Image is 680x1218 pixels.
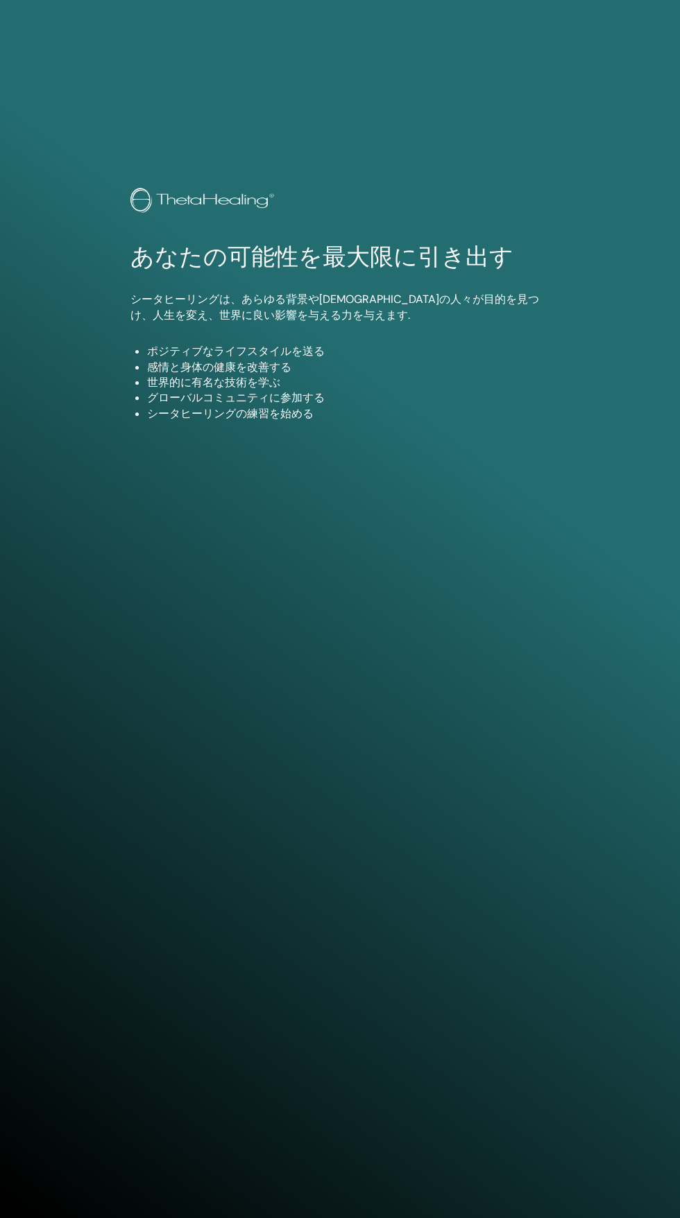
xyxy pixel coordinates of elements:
li: 感情と身体の健康を改善する [147,360,549,375]
li: シータヒーリングの練習を始める [147,406,549,421]
li: ポジティブなライフスタイルを送る [147,344,549,359]
h1: あなたの可能性を最大限に引き出す [130,243,549,272]
p: シータヒーリングは、あらゆる背景や[DEMOGRAPHIC_DATA]の人々が目的を見つけ、人生を変え、世界に良い影響を与える力を与えます. [130,292,549,323]
li: 世界的に有名な技術を学ぶ [147,375,549,390]
li: グローバルコミュニティに参加する [147,390,549,406]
